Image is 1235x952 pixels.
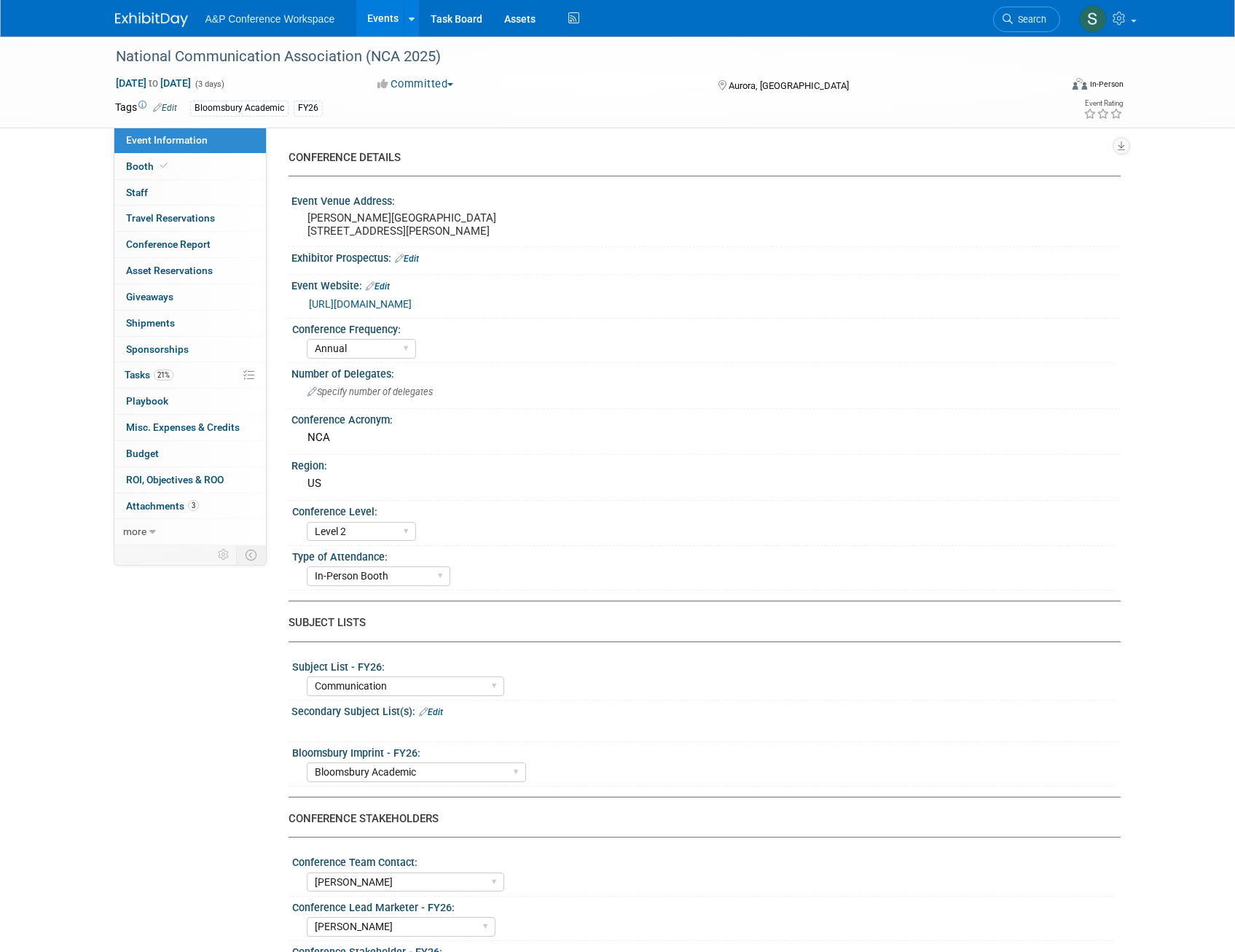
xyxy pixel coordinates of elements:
div: Conference Lead Marketer - FY26: [292,897,1114,915]
pre: [PERSON_NAME][GEOGRAPHIC_DATA] [STREET_ADDRESS][PERSON_NAME] [307,211,621,238]
a: Asset Reservations [114,258,266,284]
span: 21% [154,370,173,381]
div: Exhibitor Prospectus: [291,247,1121,266]
div: FY26 [294,101,323,116]
a: Budget [114,441,266,467]
a: more [114,519,266,545]
a: Staff [114,180,266,206]
td: Tags [115,100,177,117]
div: Event Website: [291,275,1121,294]
div: Conference Level: [292,501,1114,519]
div: Bloomsbury Academic [190,101,289,116]
div: Conference Frequency: [292,319,1114,337]
div: NCA [302,426,1110,449]
div: CONFERENCE DETAILS [289,150,1110,165]
span: Giveaways [126,291,173,303]
a: Shipments [114,311,266,336]
div: Bloomsbury Imprint - FY26: [292,742,1114,760]
a: Conference Report [114,232,266,257]
span: (3 days) [194,79,224,89]
a: ROI, Objectives & ROO [114,467,266,493]
a: Edit [153,103,177,113]
span: Staff [126,187,148,198]
div: Conference Team Contact: [292,851,1114,870]
div: Event Rating [1083,100,1123,107]
span: Travel Reservations [126,212,215,224]
img: Samantha Klein [1079,5,1107,33]
div: Subject List - FY26: [292,656,1114,674]
span: Sponsorships [126,343,189,355]
a: Search [993,7,1060,32]
a: Misc. Expenses & Credits [114,415,266,440]
div: Number of Delegates: [291,363,1121,381]
img: Format-Inperson.png [1073,78,1087,90]
span: Specify number of delegates [307,386,433,397]
span: A&P Conference Workspace [205,13,335,25]
a: Edit [366,281,390,292]
span: Search [1013,14,1046,25]
span: Aurora, [GEOGRAPHIC_DATA] [729,80,849,91]
div: Conference Acronym: [291,409,1121,427]
a: Event Information [114,128,266,153]
a: Giveaways [114,284,266,310]
a: Booth [114,154,266,179]
i: Booth reservation complete [160,162,168,170]
span: Budget [126,448,159,459]
div: US [302,472,1110,495]
td: Personalize Event Tab Strip [211,545,237,564]
div: Type of Attendance: [292,546,1114,564]
span: Event Information [126,134,208,146]
span: ROI, Objectives & ROO [126,474,224,485]
a: Edit [395,254,419,264]
span: 3 [188,500,199,511]
div: Secondary Subject List(s): [291,701,1121,719]
span: Attachments [126,500,199,512]
span: Misc. Expenses & Credits [126,421,240,433]
a: Playbook [114,389,266,414]
div: Event Format [974,76,1124,98]
span: Conference Report [126,238,211,250]
span: Shipments [126,317,175,329]
button: Committed [372,77,459,92]
span: Tasks [125,369,173,381]
span: to [146,77,160,89]
a: Sponsorships [114,337,266,362]
span: [DATE] [DATE] [115,77,192,90]
span: Booth [126,160,170,172]
a: Travel Reservations [114,206,266,231]
div: CONFERENCE STAKEHOLDERS [289,811,1110,827]
a: [URL][DOMAIN_NAME] [309,298,412,310]
span: Asset Reservations [126,265,213,276]
span: more [123,526,146,537]
a: Tasks21% [114,362,266,388]
div: Region: [291,455,1121,473]
div: In-Person [1089,79,1124,90]
a: Edit [419,707,443,717]
a: Attachments3 [114,493,266,519]
td: Toggle Event Tabs [236,545,266,564]
div: SUBJECT LISTS [289,615,1110,631]
div: National Communication Association (NCA 2025) [111,44,1038,70]
img: ExhibitDay [115,12,188,27]
span: Playbook [126,395,168,407]
div: Event Venue Address: [291,190,1121,208]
